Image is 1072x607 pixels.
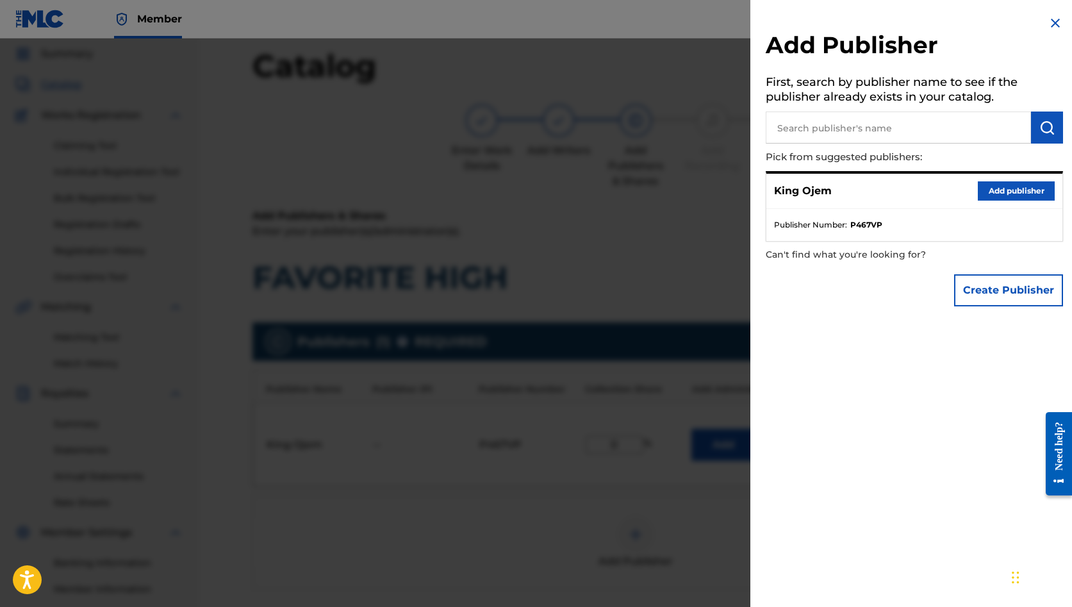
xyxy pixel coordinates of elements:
p: Can't find what you're looking for? [766,242,990,268]
img: Search Works [1039,120,1055,135]
p: Pick from suggested publishers: [766,144,990,171]
span: Publisher Number : [774,219,847,231]
div: Drag [1012,558,1019,597]
button: Create Publisher [954,274,1063,306]
span: Member [137,12,182,26]
h2: Add Publisher [766,31,1063,63]
strong: P467VP [850,219,882,231]
img: MLC Logo [15,10,65,28]
h5: First, search by publisher name to see if the publisher already exists in your catalog. [766,71,1063,112]
input: Search publisher's name [766,112,1031,144]
button: Add publisher [978,181,1055,201]
p: King Ojem [774,183,832,199]
img: Top Rightsholder [114,12,129,27]
iframe: Resource Center [1036,401,1072,506]
iframe: Chat Widget [1008,545,1072,607]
